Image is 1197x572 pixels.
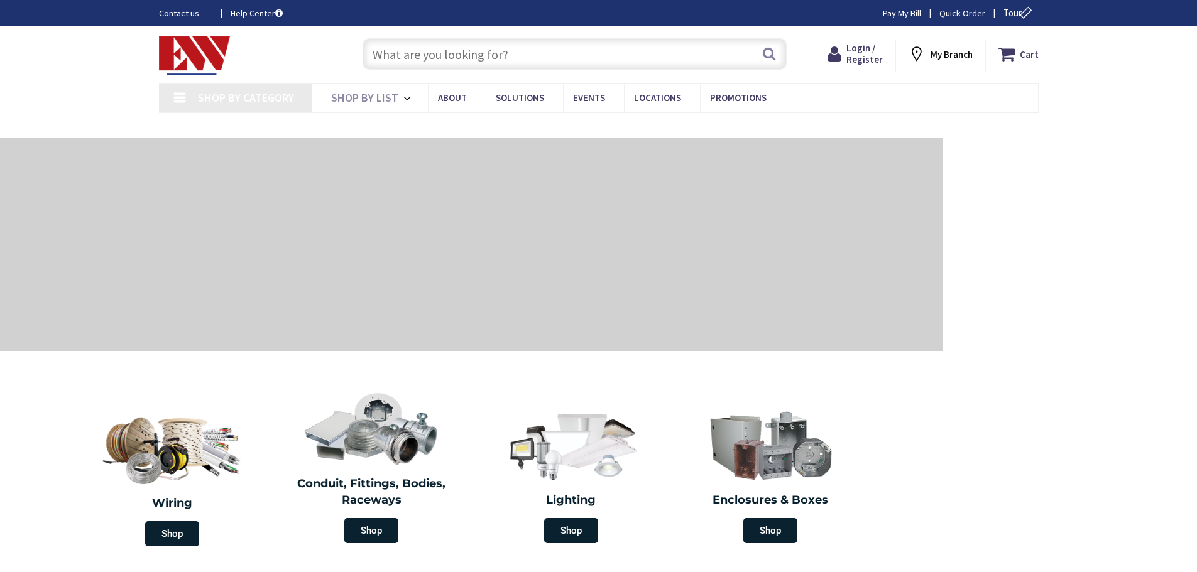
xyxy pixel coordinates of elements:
[908,43,973,65] div: My Branch
[72,402,272,553] a: Wiring Shop
[846,42,883,65] span: Login / Register
[281,476,462,508] h2: Conduit, Fittings, Bodies, Raceways
[438,92,467,104] span: About
[634,92,681,104] span: Locations
[496,92,544,104] span: Solutions
[159,7,210,19] a: Contact us
[231,7,283,19] a: Help Center
[674,402,868,549] a: Enclosures & Boxes Shop
[363,38,787,70] input: What are you looking for?
[1020,43,1039,65] strong: Cart
[198,90,294,105] span: Shop By Category
[331,90,398,105] span: Shop By List
[680,492,861,509] h2: Enclosures & Boxes
[344,518,398,543] span: Shop
[1003,7,1036,19] span: Tour
[883,7,921,19] a: Pay My Bill
[481,492,662,509] h2: Lighting
[79,495,266,512] h2: Wiring
[939,7,985,19] a: Quick Order
[710,92,767,104] span: Promotions
[159,36,231,75] img: Electrical Wholesalers, Inc.
[573,92,605,104] span: Events
[145,521,199,546] span: Shop
[544,518,598,543] span: Shop
[931,48,973,60] strong: My Branch
[743,518,797,543] span: Shop
[998,43,1039,65] a: Cart
[828,43,883,65] a: Login / Register
[474,402,668,549] a: Lighting Shop
[275,386,469,549] a: Conduit, Fittings, Bodies, Raceways Shop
